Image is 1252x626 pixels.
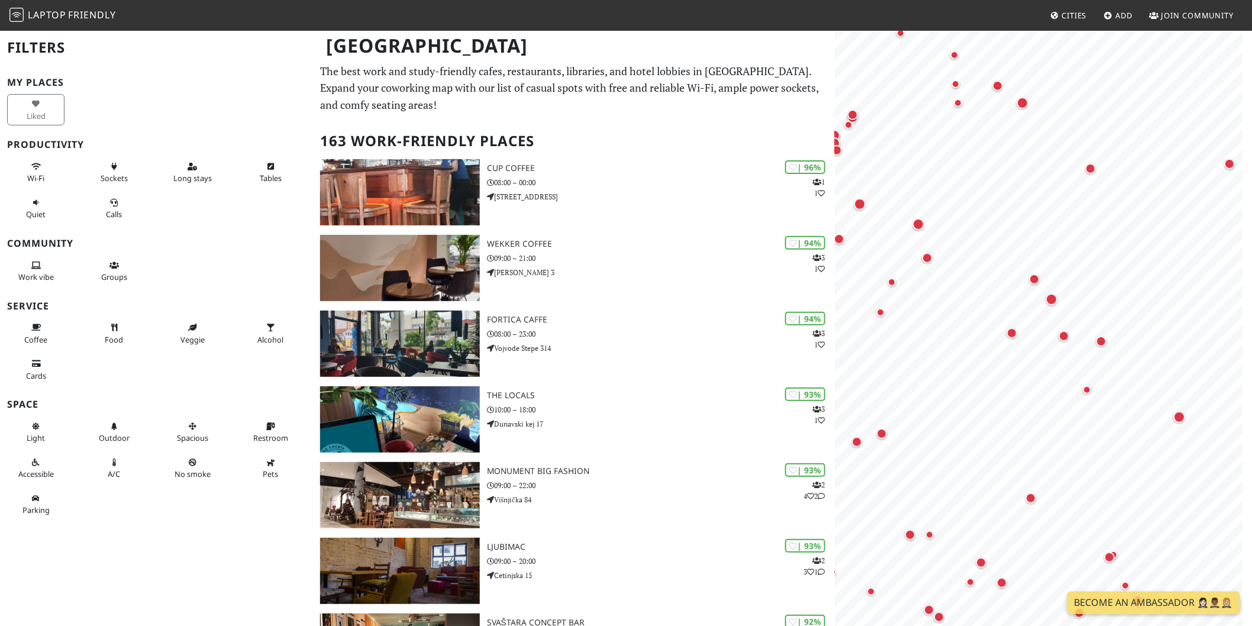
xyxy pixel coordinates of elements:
p: 08:00 – 23:00 [487,328,835,340]
div: Map marker [845,107,860,122]
h3: Fortica caffe [487,315,835,325]
img: Wekker Coffee [320,235,480,301]
button: Alcohol [242,318,299,349]
div: Map marker [973,555,989,570]
h3: Community [7,238,306,249]
div: Map marker [825,565,839,579]
div: | 93% [785,388,825,401]
img: The Locals [320,386,480,453]
a: Fortica caffe | 94% 31 Fortica caffe 08:00 – 23:00 Vojvode Stepe 314 [313,311,835,377]
p: [STREET_ADDRESS] [487,191,835,202]
button: Coffee [7,318,64,349]
span: Credit cards [26,370,46,381]
button: Veggie [164,318,221,349]
button: Restroom [242,417,299,448]
span: Coffee [24,334,47,345]
div: Map marker [951,96,965,110]
button: No smoke [164,453,221,484]
span: Friendly [68,8,115,21]
p: 2 3 1 [804,555,825,577]
span: Parking [22,505,50,515]
p: 3 1 [813,252,825,275]
p: The best work and study-friendly cafes, restaurants, libraries, and hotel lobbies in [GEOGRAPHIC_... [320,63,828,114]
div: Map marker [831,231,847,247]
button: A/C [85,453,143,484]
div: Map marker [874,426,889,441]
h3: My Places [7,77,306,88]
span: Accessible [18,469,54,479]
img: Cup Coffee [320,159,480,225]
div: Map marker [1222,156,1237,172]
div: | 96% [785,160,825,174]
p: Cetinjska 15 [487,570,835,581]
button: Light [7,417,64,448]
button: Long stays [164,157,221,188]
div: Map marker [1083,161,1098,176]
span: Video/audio calls [106,209,122,220]
p: 1 1 [813,176,825,199]
button: Outdoor [85,417,143,448]
div: Map marker [1027,272,1042,287]
div: | 94% [785,236,825,250]
span: Spacious [177,433,208,443]
button: Sockets [85,157,143,188]
div: Map marker [1080,383,1094,397]
div: Map marker [990,78,1005,93]
img: Ljubimac [320,538,480,604]
h3: Ljubimac [487,542,835,552]
span: Cities [1062,10,1087,21]
div: | 93% [785,539,825,553]
span: Natural light [27,433,45,443]
button: Spacious [164,417,221,448]
span: Join Community [1161,10,1234,21]
div: Map marker [1171,409,1188,425]
div: Map marker [893,26,908,40]
img: LaptopFriendly [9,8,24,22]
button: Parking [7,489,64,520]
span: Add [1116,10,1133,21]
div: Map marker [873,305,888,320]
span: Stable Wi-Fi [27,173,44,183]
button: Work vibe [7,256,64,287]
div: Map marker [947,48,961,62]
div: Map marker [1106,548,1121,562]
p: 09:00 – 22:00 [487,480,835,491]
h3: Wekker Coffee [487,239,835,249]
span: People working [18,272,54,282]
h2: Filters [7,30,306,66]
span: Laptop [28,8,66,21]
span: Work-friendly tables [260,173,282,183]
button: Cards [7,354,64,385]
span: Food [105,334,123,345]
div: Map marker [902,527,918,543]
div: Map marker [910,216,927,233]
span: Veggie [180,334,205,345]
div: Map marker [1102,550,1117,565]
h3: Space [7,399,306,410]
div: Map marker [864,585,878,599]
h3: Productivity [7,139,306,150]
a: Ljubimac | 93% 231 Ljubimac 09:00 – 20:00 Cetinjska 15 [313,538,835,604]
p: 3 1 [813,328,825,350]
h3: Service [7,301,306,312]
h3: Monument Big Fashion [487,466,835,476]
span: Quiet [26,209,46,220]
a: Monument Big Fashion | 93% 242 Monument Big Fashion 09:00 – 22:00 Višnjička 84 [313,462,835,528]
p: Vojvode Stepe 314 [487,343,835,354]
a: Add [1099,5,1138,26]
h1: [GEOGRAPHIC_DATA] [317,30,832,62]
p: Dunavski kej 17 [487,418,835,430]
span: Outdoor area [99,433,130,443]
button: Groups [85,256,143,287]
div: Map marker [1043,291,1060,308]
button: Wi-Fi [7,157,64,188]
a: LaptopFriendly LaptopFriendly [9,5,116,26]
div: Map marker [1072,605,1087,621]
img: Monument Big Fashion [320,462,480,528]
div: Map marker [851,196,868,212]
span: Power sockets [101,173,128,183]
div: | 94% [785,312,825,325]
span: Pet friendly [263,469,278,479]
h3: Cup Coffee [487,163,835,173]
p: Višnjička 84 [487,494,835,505]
